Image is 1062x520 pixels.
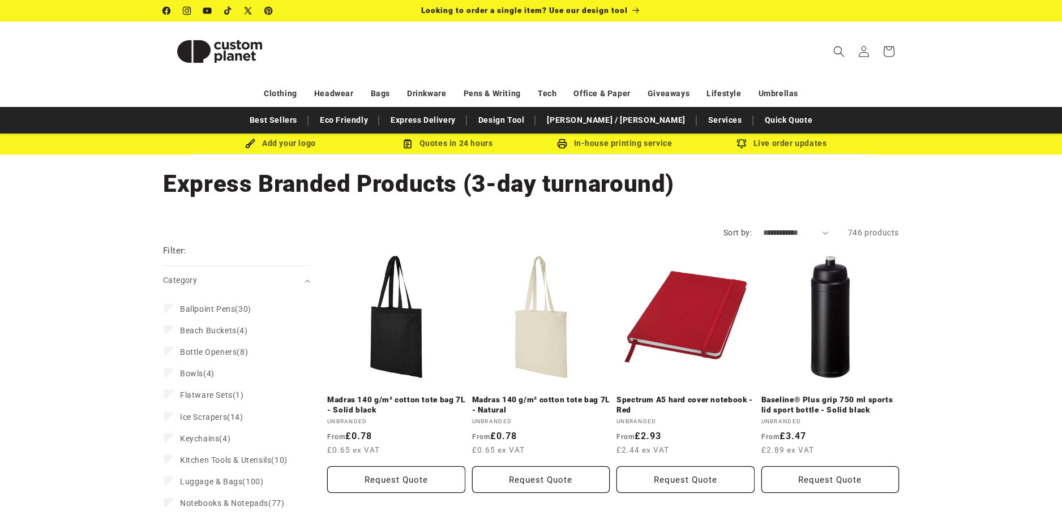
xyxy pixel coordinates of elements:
a: Baseline® Plus grip 750 ml sports lid sport bottle - Solid black [761,395,900,415]
h1: Express Branded Products (3-day turnaround) [163,169,899,199]
span: Luggage & Bags [180,477,242,486]
summary: Search [827,39,851,64]
button: Request Quote [761,466,900,493]
a: Best Sellers [244,110,303,130]
span: (8) [180,347,248,357]
img: Brush Icon [245,139,255,149]
span: (30) [180,304,251,314]
button: Request Quote [616,466,755,493]
label: Sort by: [723,228,752,237]
span: Beach Buckets [180,326,237,335]
a: Headwear [314,84,354,104]
span: (1) [180,390,244,400]
span: (4) [180,368,215,379]
a: Lifestyle [706,84,741,104]
span: 746 products [848,228,899,237]
a: Services [703,110,748,130]
summary: Category (0 selected) [163,266,310,295]
span: Ice Scrapers [180,412,227,422]
button: Request Quote [327,466,465,493]
a: Pens & Writing [464,84,521,104]
span: Keychains [180,434,219,443]
a: Madras 140 g/m² cotton tote bag 7L - Solid black [327,395,465,415]
a: Eco Friendly [314,110,374,130]
img: Order Updates Icon [402,139,413,149]
a: Umbrellas [759,84,798,104]
div: Add your logo [197,136,364,151]
a: Madras 140 g/m² cotton tote bag 7L - Natural [472,395,610,415]
span: Category [163,276,197,285]
a: Tech [538,84,556,104]
span: (10) [180,455,288,465]
span: Notebooks & Notepads [180,498,268,508]
a: [PERSON_NAME] / [PERSON_NAME] [541,110,691,130]
span: Bowls [180,369,203,378]
button: Request Quote [472,466,610,493]
a: Bags [371,84,390,104]
span: (100) [180,476,263,487]
span: Bottle Openers [180,347,237,356]
div: In-house printing service [531,136,698,151]
a: Drinkware [407,84,446,104]
span: Kitchen Tools & Utensils [180,455,271,465]
a: Custom Planet [159,22,281,81]
div: Quotes in 24 hours [364,136,531,151]
a: Quick Quote [759,110,819,130]
h2: Filter: [163,244,186,257]
a: Design Tool [473,110,530,130]
span: (4) [180,325,248,336]
a: Office & Paper [573,84,630,104]
div: Live order updates [698,136,865,151]
img: Order updates [736,139,747,149]
span: (4) [180,433,230,444]
span: Flatware Sets [180,390,233,399]
a: Express Delivery [385,110,461,130]
span: Looking to order a single item? Use our design tool [421,6,628,15]
a: Giveaways [648,84,690,104]
span: (14) [180,412,243,422]
img: Custom Planet [163,26,276,77]
span: Ballpoint Pens [180,304,235,313]
a: Clothing [264,84,297,104]
a: Spectrum A5 hard cover notebook - Red [616,395,755,415]
span: (77) [180,498,284,508]
img: In-house printing [557,139,567,149]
